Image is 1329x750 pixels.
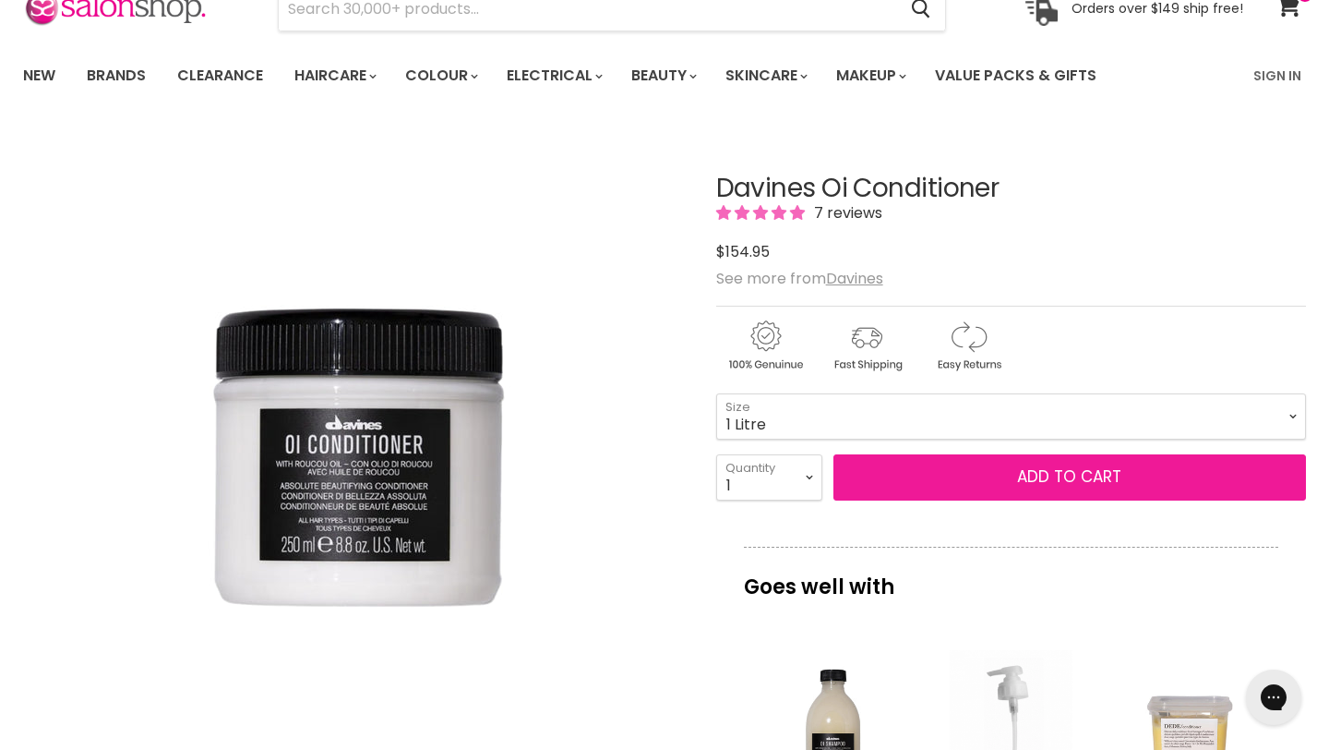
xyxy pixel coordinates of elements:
[716,268,883,289] span: See more from
[1242,56,1312,95] a: Sign In
[716,175,1306,203] h1: Davines Oi Conditioner
[921,56,1110,95] a: Value Packs & Gifts
[617,56,708,95] a: Beauty
[493,56,614,95] a: Electrical
[9,56,69,95] a: New
[716,241,770,262] span: $154.95
[9,49,1177,103] ul: Main menu
[716,202,808,224] span: 4.86 stars
[73,56,160,95] a: Brands
[826,268,883,289] a: Davines
[1237,663,1311,732] iframe: Gorgias live chat messenger
[808,202,882,224] span: 7 reviews
[833,454,1306,501] button: Add to cart
[818,318,916,374] img: shipping.gif
[822,56,917,95] a: Makeup
[391,56,489,95] a: Colour
[163,56,277,95] a: Clearance
[919,318,1017,374] img: returns.gif
[281,56,388,95] a: Haircare
[712,56,819,95] a: Skincare
[716,318,814,374] img: genuine.gif
[744,547,1278,608] p: Goes well with
[716,454,822,501] select: Quantity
